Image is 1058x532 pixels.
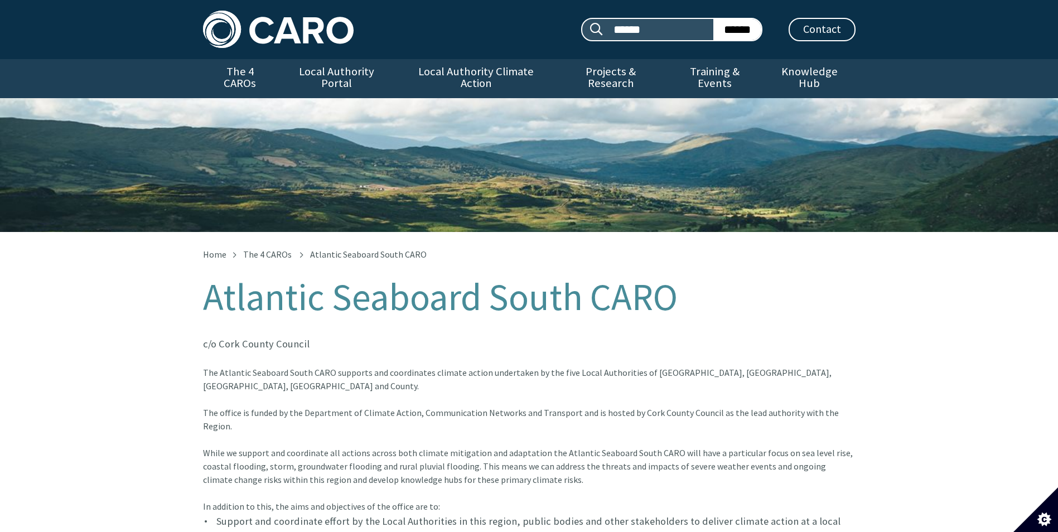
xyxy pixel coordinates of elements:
[243,249,292,260] a: The 4 CAROs
[203,447,853,511] font: While we support and coordinate all actions across both climate mitigation and adaptation the Atl...
[203,366,832,391] font: The Atlantic Seaboard South CARO supports and coordinates climate action undertaken by the five L...
[203,249,226,260] a: Home
[203,11,354,48] img: Caro logo
[203,407,839,431] font: The office is funded by the Department of Climate Action, Communication Networks and Transport an...
[666,59,764,98] a: Training & Events
[397,59,555,98] a: Local Authority Climate Action
[310,249,427,260] span: Atlantic Seaboard South CARO
[1013,487,1058,532] button: Set cookie preferences
[764,59,855,98] a: Knowledge Hub
[277,59,397,98] a: Local Authority Portal
[555,59,666,98] a: Projects & Research
[203,277,856,318] h1: Atlantic Seaboard South CARO
[789,18,856,41] a: Contact
[203,59,277,98] a: The 4 CAROs
[203,336,856,352] p: c/o Cork County Council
